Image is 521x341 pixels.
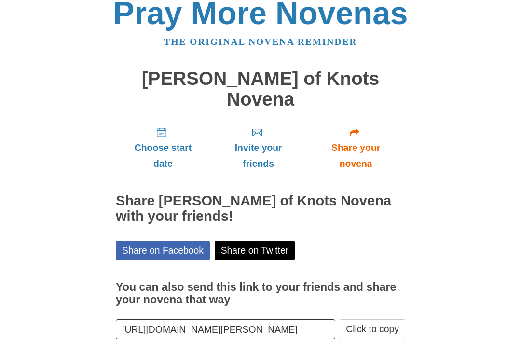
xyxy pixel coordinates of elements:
[220,140,297,172] span: Invite your friends
[164,37,357,47] a: The original novena reminder
[116,119,210,177] a: Choose start date
[116,68,405,109] h1: [PERSON_NAME] of Knots Novena
[340,319,405,339] button: Click to copy
[306,119,405,177] a: Share your novena
[316,140,396,172] span: Share your novena
[116,281,405,306] h3: You can also send this link to your friends and share your novena that way
[116,241,210,260] a: Share on Facebook
[125,140,201,172] span: Choose start date
[215,241,295,260] a: Share on Twitter
[116,193,405,224] h2: Share [PERSON_NAME] of Knots Novena with your friends!
[210,119,306,177] a: Invite your friends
